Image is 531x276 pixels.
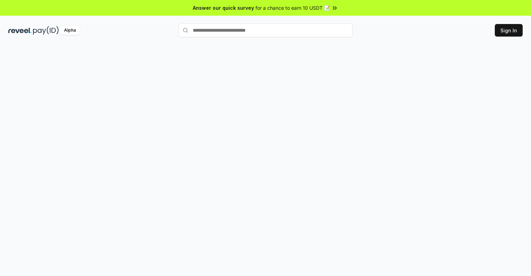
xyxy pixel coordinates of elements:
[60,26,80,35] div: Alpha
[8,26,32,35] img: reveel_dark
[495,24,523,37] button: Sign In
[255,4,330,11] span: for a chance to earn 10 USDT 📝
[33,26,59,35] img: pay_id
[193,4,254,11] span: Answer our quick survey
